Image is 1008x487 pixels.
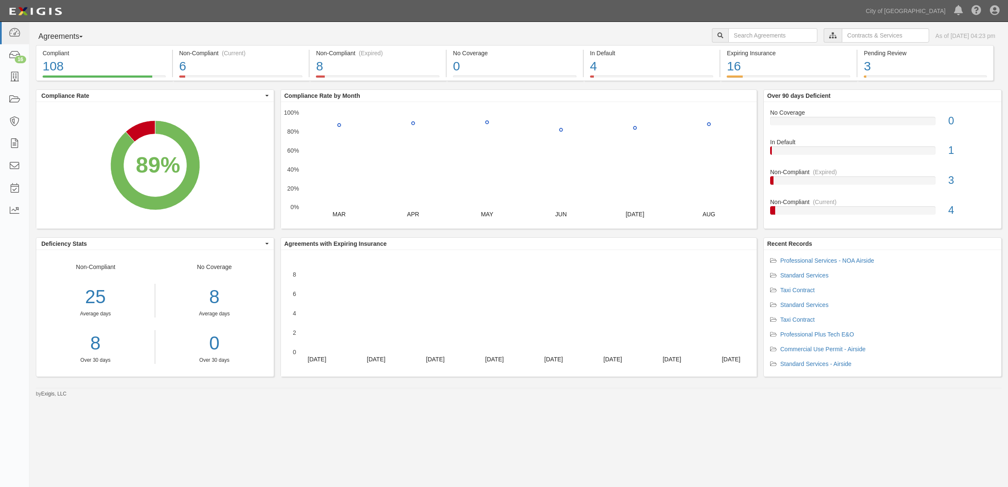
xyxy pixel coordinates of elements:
[41,91,263,100] span: Compliance Rate
[36,330,155,357] a: 8
[155,263,274,364] div: No Coverage
[284,109,299,116] text: 100%
[43,57,166,75] div: 108
[281,250,757,377] svg: A chart.
[764,108,1001,117] div: No Coverage
[308,356,326,363] text: [DATE]
[36,390,67,398] small: by
[162,357,268,364] div: Over 30 days
[728,28,817,43] input: Search Agreements
[727,49,850,57] div: Expiring Insurance
[293,349,296,355] text: 0
[942,203,1001,218] div: 4
[179,57,303,75] div: 6
[287,166,299,173] text: 40%
[36,238,274,250] button: Deficiency Stats
[764,198,1001,206] div: Non-Compliant
[864,49,987,57] div: Pending Review
[359,49,383,57] div: (Expired)
[162,330,268,357] a: 0
[590,57,714,75] div: 4
[333,211,346,218] text: MAR
[41,391,67,397] a: Exigis, LLC
[780,361,852,367] a: Standard Services - Airside
[663,356,681,363] text: [DATE]
[584,75,720,82] a: In Default4
[625,211,644,218] text: [DATE]
[770,168,995,198] a: Non-Compliant(Expired)3
[291,204,299,210] text: 0%
[162,310,268,317] div: Average days
[287,185,299,191] text: 20%
[36,28,99,45] button: Agreements
[36,90,274,102] button: Compliance Rate
[971,6,981,16] i: Help Center - Complianz
[770,108,995,138] a: No Coverage0
[310,75,446,82] a: Non-Compliant(Expired)8
[767,92,830,99] b: Over 90 days Deficient
[293,329,296,336] text: 2
[426,356,445,363] text: [DATE]
[281,102,757,229] svg: A chart.
[407,211,419,218] text: APR
[942,143,1001,158] div: 1
[287,128,299,135] text: 80%
[780,301,828,308] a: Standard Services
[842,28,929,43] input: Contracts & Services
[770,198,995,221] a: Non-Compliant(Current)4
[36,284,155,310] div: 25
[36,310,155,317] div: Average days
[36,75,172,82] a: Compliant108
[453,57,577,75] div: 0
[293,271,296,278] text: 8
[284,92,360,99] b: Compliance Rate by Month
[780,287,815,293] a: Taxi Contract
[316,49,439,57] div: Non-Compliant (Expired)
[36,102,274,229] svg: A chart.
[15,56,26,63] div: 16
[727,57,850,75] div: 16
[162,284,268,310] div: 8
[780,331,854,338] a: Professional Plus Tech E&O
[43,49,166,57] div: Compliant
[703,211,715,218] text: AUG
[780,346,865,352] a: Commercial Use Permit - Airside
[316,57,439,75] div: 8
[764,138,1001,146] div: In Default
[222,49,245,57] div: (Current)
[942,173,1001,188] div: 3
[447,75,583,82] a: No Coverage0
[720,75,857,82] a: Expiring Insurance16
[813,198,836,206] div: (Current)
[367,356,385,363] text: [DATE]
[767,240,812,247] b: Recent Records
[6,4,65,19] img: logo-5460c22ac91f19d4615b14bd174203de0afe785f0fc80cf4dbbc73dc1793850b.png
[764,168,1001,176] div: Non-Compliant
[544,356,563,363] text: [DATE]
[770,138,995,168] a: In Default1
[780,257,874,264] a: Professional Services - NOA Airside
[942,113,1001,129] div: 0
[293,291,296,297] text: 6
[864,57,987,75] div: 3
[173,75,309,82] a: Non-Compliant(Current)6
[813,168,837,176] div: (Expired)
[293,310,296,317] text: 4
[41,239,263,248] span: Deficiency Stats
[604,356,622,363] text: [DATE]
[284,240,387,247] b: Agreements with Expiring Insurance
[36,263,155,364] div: Non-Compliant
[179,49,303,57] div: Non-Compliant (Current)
[722,356,740,363] text: [DATE]
[481,211,493,218] text: MAY
[136,149,180,180] div: 89%
[780,272,828,279] a: Standard Services
[485,356,504,363] text: [DATE]
[453,49,577,57] div: No Coverage
[287,147,299,154] text: 60%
